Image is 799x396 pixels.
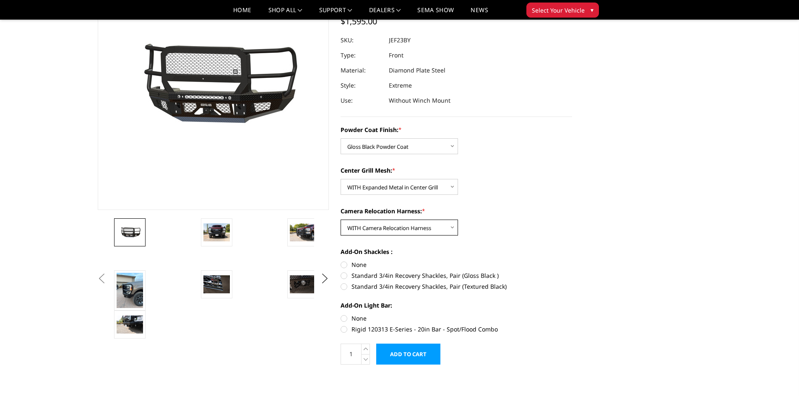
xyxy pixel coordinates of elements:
[341,33,383,48] dt: SKU:
[757,356,799,396] iframe: Chat Widget
[417,7,454,19] a: SEMA Show
[341,325,572,334] label: Rigid 120313 E-Series - 20in Bar - Spot/Flood Combo
[389,33,411,48] dd: JEF23BY
[341,166,572,175] label: Center Grill Mesh:
[369,7,401,19] a: Dealers
[341,247,572,256] label: Add-On Shackles :
[389,93,450,108] dd: Without Winch Mount
[117,273,143,308] img: 2023-2025 Ford F250-350 - FT Series - Extreme Front Bumper
[319,7,352,19] a: Support
[376,344,440,365] input: Add to Cart
[341,301,572,310] label: Add-On Light Bar:
[233,7,251,19] a: Home
[341,78,383,93] dt: Style:
[389,63,445,78] dd: Diamond Plate Steel
[341,63,383,78] dt: Material:
[389,78,412,93] dd: Extreme
[389,48,403,63] dd: Front
[341,125,572,134] label: Powder Coat Finish:
[591,5,593,14] span: ▾
[341,48,383,63] dt: Type:
[341,282,572,291] label: Standard 3/4in Recovery Shackles, Pair (Textured Black)
[341,16,377,27] span: $1,595.00
[290,223,316,241] img: 2023-2025 Ford F250-350 - FT Series - Extreme Front Bumper
[290,275,316,293] img: 2023-2025 Ford F250-350 - FT Series - Extreme Front Bumper
[341,314,572,323] label: None
[318,272,331,285] button: Next
[341,207,572,215] label: Camera Relocation Harness:
[532,6,585,15] span: Select Your Vehicle
[203,275,230,293] img: 2023-2025 Ford F250-350 - FT Series - Extreme Front Bumper
[96,272,108,285] button: Previous
[203,223,230,241] img: 2023-2025 Ford F250-350 - FT Series - Extreme Front Bumper
[341,271,572,280] label: Standard 3/4in Recovery Shackles, Pair (Gloss Black )
[268,7,302,19] a: shop all
[117,226,143,238] img: 2023-2025 Ford F250-350 - FT Series - Extreme Front Bumper
[471,7,488,19] a: News
[341,260,572,269] label: None
[117,316,143,333] img: 2023-2025 Ford F250-350 - FT Series - Extreme Front Bumper
[526,3,599,18] button: Select Your Vehicle
[341,93,383,108] dt: Use:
